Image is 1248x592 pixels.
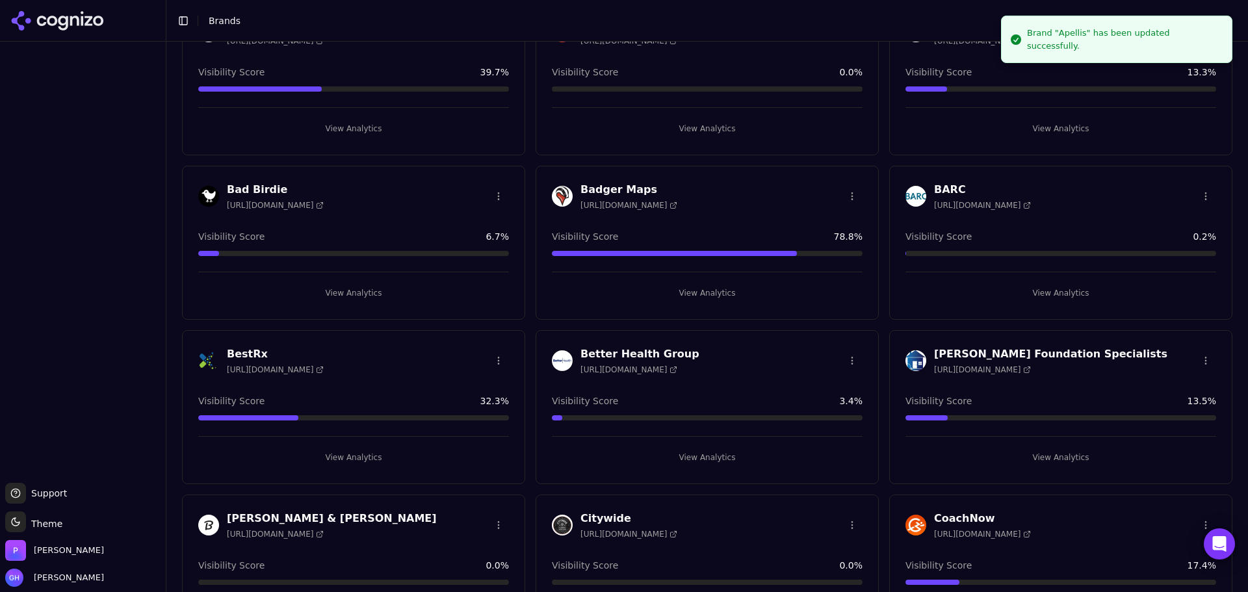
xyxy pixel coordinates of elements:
span: 6.7 % [486,230,509,243]
button: View Analytics [198,283,509,303]
button: View Analytics [905,283,1216,303]
span: [URL][DOMAIN_NAME] [580,365,677,375]
button: View Analytics [905,118,1216,139]
h3: Better Health Group [580,346,699,362]
span: Brands [209,16,240,26]
span: 17.4 % [1188,559,1216,572]
h3: [PERSON_NAME] & [PERSON_NAME] [227,511,437,526]
img: Perrill [5,540,26,561]
img: CoachNow [905,515,926,535]
button: Open user button [5,569,104,587]
span: Visibility Score [552,394,618,407]
button: View Analytics [905,447,1216,468]
span: 13.5 % [1188,394,1216,407]
span: 3.4 % [839,394,863,407]
button: View Analytics [552,447,863,468]
span: 78.8 % [834,230,863,243]
span: [URL][DOMAIN_NAME] [934,365,1031,375]
span: 32.3 % [480,394,509,407]
img: Churchill & Harriman [198,515,219,535]
span: [URL][DOMAIN_NAME] [227,529,324,539]
img: Bad Birdie [198,186,219,207]
button: View Analytics [198,118,509,139]
h3: Citywide [580,511,677,526]
span: Visibility Score [552,230,618,243]
img: BARC [905,186,926,207]
button: View Analytics [552,283,863,303]
span: Visibility Score [198,559,265,572]
span: [URL][DOMAIN_NAME] [580,529,677,539]
span: Visibility Score [198,394,265,407]
span: Visibility Score [198,66,265,79]
img: Grace Hallen [5,569,23,587]
span: Perrill [34,545,104,556]
button: Open organization switcher [5,540,104,561]
img: Better Health Group [552,350,573,371]
div: Open Intercom Messenger [1204,528,1235,560]
img: Badger Maps [552,186,573,207]
span: [URL][DOMAIN_NAME] [934,200,1031,211]
span: [URL][DOMAIN_NAME] [934,529,1031,539]
button: View Analytics [552,118,863,139]
img: BestRx [198,350,219,371]
span: Visibility Score [552,559,618,572]
span: Visibility Score [905,230,972,243]
h3: BestRx [227,346,324,362]
span: 0.0 % [839,559,863,572]
span: Visibility Score [905,394,972,407]
img: Cantey Foundation Specialists [905,350,926,371]
span: 0.0 % [839,66,863,79]
span: [PERSON_NAME] [29,572,104,584]
nav: breadcrumb [209,14,1212,27]
span: 0.0 % [486,559,509,572]
button: View Analytics [198,447,509,468]
img: Citywide [552,515,573,535]
div: Brand "Apellis" has been updated successfully. [1027,27,1221,52]
span: Visibility Score [905,66,972,79]
h3: Bad Birdie [227,182,324,198]
span: 13.3 % [1188,66,1216,79]
span: Visibility Score [905,559,972,572]
span: Theme [26,519,62,529]
span: Visibility Score [552,66,618,79]
span: [URL][DOMAIN_NAME] [580,200,677,211]
h3: BARC [934,182,1031,198]
span: Support [26,487,67,500]
h3: Badger Maps [580,182,677,198]
span: [URL][DOMAIN_NAME] [227,365,324,375]
span: 39.7 % [480,66,509,79]
span: Visibility Score [198,230,265,243]
span: 0.2 % [1193,230,1216,243]
h3: [PERSON_NAME] Foundation Specialists [934,346,1167,362]
h3: CoachNow [934,511,1031,526]
span: [URL][DOMAIN_NAME] [227,200,324,211]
